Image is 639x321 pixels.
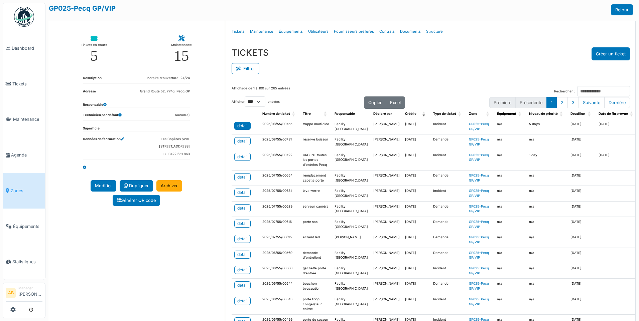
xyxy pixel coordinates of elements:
td: [PERSON_NAME] [371,232,402,248]
td: Facility [GEOGRAPHIC_DATA] [332,150,371,170]
td: 2025/07/55/00631 [260,186,300,201]
a: Zones [3,173,45,209]
td: bouchon évacuation [300,279,332,294]
td: [DATE] [402,119,430,134]
span: Équipement [497,112,516,115]
div: detail [237,252,248,258]
div: Maintenance [171,42,192,48]
td: Demande [430,201,466,217]
td: [DATE] [402,150,430,170]
td: n/a [526,170,568,186]
td: demande d'entretient [300,248,332,263]
a: Agenda [3,137,45,173]
td: [DATE] [568,170,596,186]
span: Zone [469,112,477,115]
dd: Les Copères SPRL [159,137,190,142]
td: Facility [GEOGRAPHIC_DATA] [332,279,371,294]
td: n/a [526,294,568,314]
dd: Grand Route 52, 7740, Pecq GP [140,89,190,94]
td: Facility [GEOGRAPHIC_DATA] [332,170,371,186]
a: Tickets [3,66,45,102]
div: detail [237,221,248,227]
td: réserve boisson [300,134,332,150]
td: n/a [494,134,526,150]
span: Équipement: Activate to sort [518,109,522,119]
dt: Responsable [83,102,107,107]
dt: Données de facturation [83,137,124,159]
td: Facility [GEOGRAPHIC_DATA] [332,201,371,217]
div: detail [237,298,248,304]
a: GP025-Pecq GP/VIP [469,235,489,244]
select: Afficherentrées [245,96,265,107]
td: Demande [430,248,466,263]
dt: Superficie [83,126,100,131]
td: [DATE] [402,217,430,232]
a: Tickets en cours 5 [76,30,112,69]
td: [DATE] [568,248,596,263]
td: 2025/07/55/00615 [260,232,300,248]
td: porte frigo congélateur caisse [300,294,332,314]
td: [DATE] [568,119,596,134]
td: Facility [GEOGRAPHIC_DATA] [332,248,371,263]
td: n/a [526,279,568,294]
span: Maintenance [13,116,42,122]
a: Générer QR code [113,195,160,206]
a: Fournisseurs préférés [331,24,377,39]
td: n/a [526,263,568,279]
td: [PERSON_NAME] [371,294,402,314]
a: GP025-Pecq GP/VIP [469,205,489,213]
div: 5 [90,48,98,63]
td: n/a [494,248,526,263]
td: porte sas [300,217,332,232]
span: Excel [390,100,401,105]
a: Utilisateurs [305,24,331,39]
td: 2025/06/55/00544 [260,279,300,294]
dd: horaire d'ouverture: 24/24 [147,76,190,81]
td: [DATE] [402,279,430,294]
dt: Description [83,76,102,83]
a: Équipements [3,209,45,244]
a: Structure [423,24,445,39]
a: GP025-Pecq GP/VIP [469,282,489,290]
td: n/a [526,186,568,201]
td: Facility [GEOGRAPHIC_DATA] [332,119,371,134]
label: Afficher entrées [232,96,280,107]
span: Numéro de ticket: Activate to sort [292,109,296,119]
td: Incident [430,186,466,201]
span: Date de fin prévue [599,112,628,115]
button: Last [604,97,630,108]
td: n/a [494,201,526,217]
div: detail [237,282,248,288]
td: [DATE] [568,201,596,217]
td: [PERSON_NAME] [371,248,402,263]
td: Incident [430,119,466,134]
td: n/a [494,186,526,201]
img: Badge_color-CXgf-gQk.svg [14,7,34,27]
a: Maintenance 15 [165,30,197,69]
a: Modifier [91,180,116,191]
td: [PERSON_NAME] [332,232,371,248]
a: Maintenance [3,102,45,137]
a: GP025-Pecq GP/VIP [469,189,489,198]
a: detail [234,189,251,197]
div: 15 [174,48,189,63]
div: detail [237,267,248,273]
a: Tickets [229,24,247,39]
td: n/a [526,217,568,232]
a: GP025-Pecq GP/VIP [469,153,489,162]
td: [DATE] [568,263,596,279]
div: Tickets en cours [81,42,107,48]
a: GP025-Pecq GP/VIP [469,122,489,131]
a: detail [234,220,251,228]
td: n/a [494,170,526,186]
td: serveur caméra [300,201,332,217]
a: detail [234,204,251,212]
span: Déclaré par [373,112,392,115]
td: 2025/08/55/00722 [260,150,300,170]
div: detail [237,123,248,129]
span: Titre [303,112,311,115]
td: [DATE] [568,217,596,232]
td: 2025/07/55/00629 [260,201,300,217]
a: GP025-Pecq GP/VIP [469,266,489,275]
div: Manager [18,286,42,291]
